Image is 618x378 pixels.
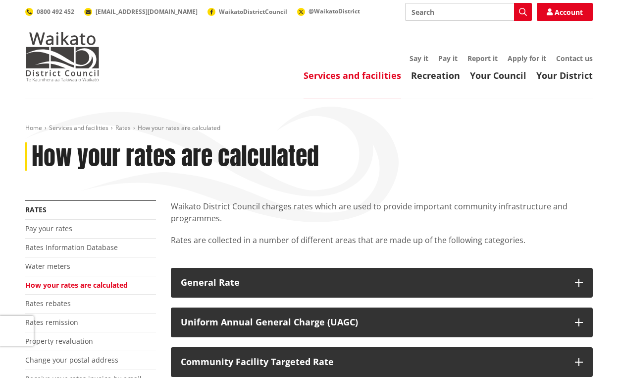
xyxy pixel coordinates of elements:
a: Recreation [411,69,460,81]
a: Apply for it [508,54,546,63]
div: General Rate [181,278,565,288]
a: How your rates are calculated [25,280,128,290]
a: WaikatoDistrictCouncil [207,7,287,16]
a: Water meters [25,261,70,271]
span: WaikatoDistrictCouncil [219,7,287,16]
a: Rates Information Database [25,243,118,252]
span: 0800 492 452 [37,7,74,16]
a: Pay your rates [25,224,72,233]
a: Property revaluation [25,336,93,346]
a: Rates remission [25,317,78,327]
input: Search input [405,3,532,21]
button: Uniform Annual General Charge (UAGC) [171,308,593,337]
img: Waikato District Council - Te Kaunihera aa Takiwaa o Waikato [25,32,100,81]
a: @WaikatoDistrict [297,7,360,15]
a: Home [25,124,42,132]
a: Pay it [438,54,458,63]
a: Rates [25,205,47,214]
a: Change your postal address [25,355,118,365]
div: Uniform Annual General Charge (UAGC) [181,317,565,327]
a: Rates [115,124,131,132]
a: Your Council [470,69,526,81]
a: Rates rebates [25,299,71,308]
div: Community Facility Targeted Rate [181,357,565,367]
span: How your rates are calculated [138,124,220,132]
button: Community Facility Targeted Rate [171,347,593,377]
p: Rates are collected in a number of different areas that are made up of the following categories. [171,234,593,258]
a: Report it [467,54,498,63]
p: Waikato District Council charges rates which are used to provide important community infrastructu... [171,200,593,224]
span: [EMAIL_ADDRESS][DOMAIN_NAME] [96,7,198,16]
a: Account [537,3,593,21]
a: 0800 492 452 [25,7,74,16]
a: Services and facilities [304,69,401,81]
a: Say it [410,54,428,63]
nav: breadcrumb [25,124,593,132]
span: @WaikatoDistrict [309,7,360,15]
button: General Rate [171,268,593,298]
h1: How your rates are calculated [32,142,319,171]
a: [EMAIL_ADDRESS][DOMAIN_NAME] [84,7,198,16]
a: Services and facilities [49,124,108,132]
a: Contact us [556,54,593,63]
a: Your District [536,69,593,81]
